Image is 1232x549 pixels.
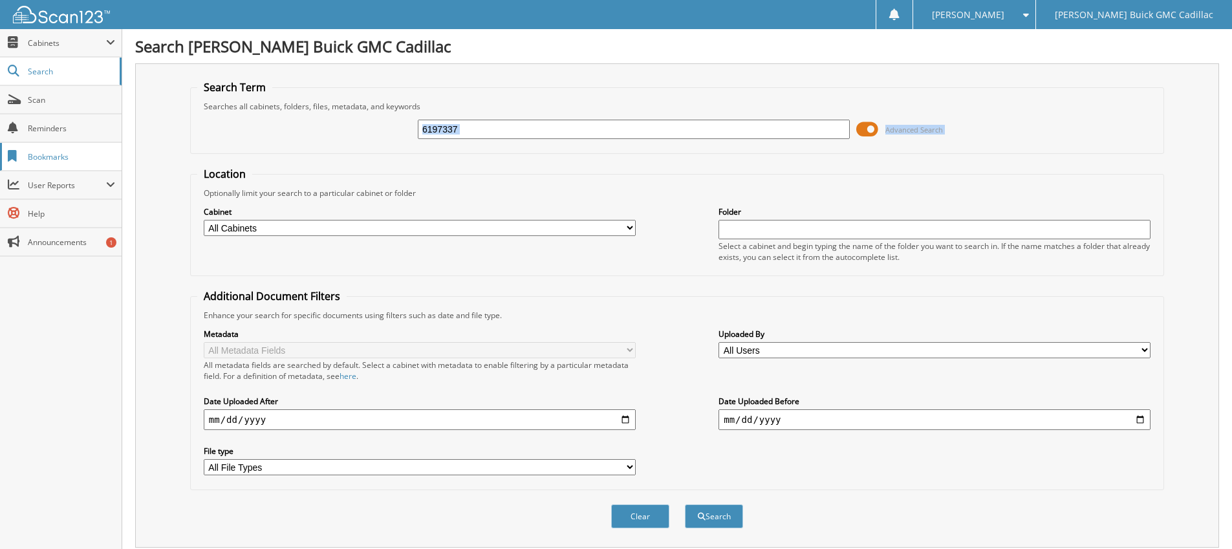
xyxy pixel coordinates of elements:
div: 1 [106,237,116,248]
iframe: Chat Widget [1167,487,1232,549]
span: Reminders [28,123,115,134]
span: Advanced Search [885,125,943,135]
span: Bookmarks [28,151,115,162]
legend: Location [197,167,252,181]
span: Help [28,208,115,219]
label: Folder [719,206,1151,217]
label: Metadata [204,328,636,339]
input: end [719,409,1151,430]
span: Search [28,66,113,77]
span: Cabinets [28,38,106,48]
label: Date Uploaded Before [719,396,1151,407]
div: All metadata fields are searched by default. Select a cabinet with metadata to enable filtering b... [204,360,636,382]
div: Select a cabinet and begin typing the name of the folder you want to search in. If the name match... [719,241,1151,263]
span: [PERSON_NAME] Buick GMC Cadillac [1055,11,1213,19]
button: Clear [611,504,669,528]
button: Search [685,504,743,528]
div: Enhance your search for specific documents using filters such as date and file type. [197,310,1157,321]
span: User Reports [28,180,106,191]
div: Searches all cabinets, folders, files, metadata, and keywords [197,101,1157,112]
h1: Search [PERSON_NAME] Buick GMC Cadillac [135,36,1219,57]
a: here [340,371,356,382]
label: Cabinet [204,206,636,217]
label: Date Uploaded After [204,396,636,407]
span: Scan [28,94,115,105]
input: start [204,409,636,430]
label: File type [204,446,636,457]
label: Uploaded By [719,328,1151,339]
legend: Additional Document Filters [197,289,347,303]
img: scan123-logo-white.svg [13,6,110,23]
span: [PERSON_NAME] [932,11,1004,19]
div: Optionally limit your search to a particular cabinet or folder [197,188,1157,199]
span: Announcements [28,237,115,248]
legend: Search Term [197,80,272,94]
